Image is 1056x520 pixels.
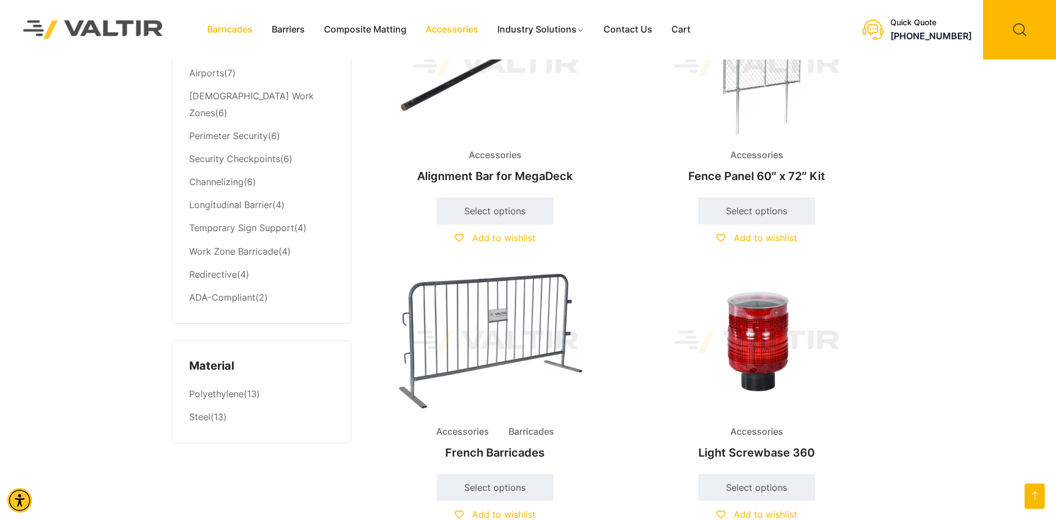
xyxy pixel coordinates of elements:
[189,222,294,233] a: Temporary Sign Support
[189,246,278,257] a: Work Zone Barricade
[455,232,536,243] a: Add to wishlist
[636,164,878,188] h2: Fence Panel 60″ x 72″ Kit
[374,269,616,415] img: A metal barricade with vertical bars and a sign labeled "VALTIR" in the center.
[189,217,334,240] li: (4)
[189,358,334,375] h4: Material
[189,411,211,422] a: Steel
[716,232,797,243] a: Add to wishlist
[189,406,334,426] li: (13)
[189,176,244,187] a: Channelizing
[460,147,530,164] span: Accessories
[698,197,815,224] a: Select options for “Fence Panel 60" x 72" Kit”
[8,6,178,54] img: Valtir Rentals
[189,171,334,194] li: (6)
[734,232,797,243] span: Add to wishlist
[500,424,563,440] span: Barricades
[662,21,700,38] a: Cart
[437,474,554,501] a: Select options for “French Barricades”
[189,148,334,171] li: (6)
[890,30,972,42] a: call (888) 496-3625
[734,509,797,520] span: Add to wishlist
[189,67,224,79] a: Airports
[189,125,334,148] li: (6)
[198,21,262,38] a: Barricades
[189,383,334,406] li: (13)
[314,21,416,38] a: Composite Matting
[428,424,497,440] span: Accessories
[636,269,878,465] a: AccessoriesLight Screwbase 360
[189,286,334,306] li: (2)
[472,509,536,520] span: Add to wishlist
[374,440,616,465] h2: French Barricades
[7,488,32,513] div: Accessibility Menu
[189,199,272,210] a: Longitudinal Barrier
[488,21,594,38] a: Industry Solutions
[890,18,972,27] div: Quick Quote
[262,21,314,38] a: Barriers
[437,197,554,224] a: Select options for “Alignment Bar for MegaDeck”
[189,269,237,280] a: Redirective
[722,147,792,164] span: Accessories
[189,240,334,263] li: (4)
[374,164,616,188] h2: Alignment Bar for MegaDeck
[189,62,334,85] li: (7)
[189,194,334,217] li: (4)
[698,474,815,501] a: Select options for “Light Screwbase 360”
[636,269,878,415] img: Accessories
[594,21,662,38] a: Contact Us
[374,269,616,465] a: Accessories BarricadesFrench Barricades
[722,424,792,440] span: Accessories
[189,388,244,399] a: Polyethylene
[189,263,334,286] li: (4)
[189,153,280,164] a: Security Checkpoints
[636,440,878,465] h2: Light Screwbase 360
[416,21,488,38] a: Accessories
[189,90,314,118] a: [DEMOGRAPHIC_DATA] Work Zones
[189,130,268,141] a: Perimeter Security
[455,509,536,520] a: Add to wishlist
[1025,484,1045,509] a: Open this option
[716,509,797,520] a: Add to wishlist
[472,232,536,243] span: Add to wishlist
[189,85,334,125] li: (6)
[189,292,255,303] a: ADA-Compliant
